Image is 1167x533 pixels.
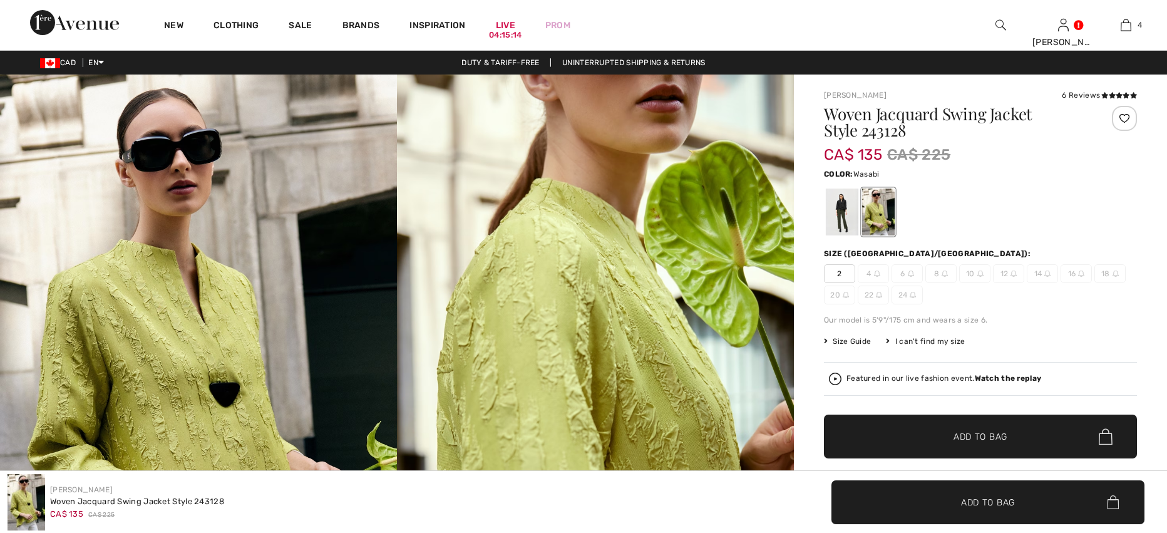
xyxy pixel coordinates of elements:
[975,374,1042,383] strong: Watch the replay
[876,292,882,298] img: ring-m.svg
[829,373,841,385] img: Watch the replay
[887,143,950,166] span: CA$ 225
[858,264,889,283] span: 4
[824,415,1137,458] button: Add to Bag
[30,10,119,35] img: 1ère Avenue
[164,20,183,33] a: New
[88,58,104,67] span: EN
[1121,18,1131,33] img: My Bag
[1099,428,1113,445] img: Bag.svg
[826,189,858,235] div: Black
[961,495,1015,509] span: Add to Bag
[1107,495,1119,509] img: Bag.svg
[908,271,914,277] img: ring-m.svg
[1061,264,1092,283] span: 16
[824,286,855,304] span: 20
[824,170,853,179] span: Color:
[942,271,948,277] img: ring-m.svg
[959,264,990,283] span: 10
[88,510,115,520] span: CA$ 225
[213,20,259,33] a: Clothing
[409,20,465,33] span: Inspiration
[1044,271,1051,277] img: ring-m.svg
[862,189,895,235] div: Wasabi
[824,106,1085,138] h1: Woven Jacquard Swing Jacket Style 243128
[954,430,1007,443] span: Add to Bag
[289,20,312,33] a: Sale
[1113,271,1119,277] img: ring-m.svg
[892,264,923,283] span: 6
[545,19,570,32] a: Prom
[1010,271,1017,277] img: ring-m.svg
[853,170,880,179] span: Wasabi
[1138,19,1142,31] span: 4
[1062,90,1137,101] div: 6 Reviews
[40,58,81,67] span: CAD
[1094,264,1126,283] span: 18
[824,91,887,100] a: [PERSON_NAME]
[858,286,889,304] span: 22
[910,292,916,298] img: ring-m.svg
[824,133,882,163] span: CA$ 135
[886,336,965,347] div: I can't find my size
[846,375,1041,383] div: Featured in our live fashion event.
[1027,264,1058,283] span: 14
[1087,439,1154,470] iframe: Opens a widget where you can chat to one of our agents
[1078,271,1084,277] img: ring-m.svg
[1095,18,1156,33] a: 4
[50,495,224,508] div: Woven Jacquard Swing Jacket Style 243128
[1058,19,1069,31] a: Sign In
[8,474,45,530] img: Woven Jacquard Swing Jacket Style 243128
[50,485,113,494] a: [PERSON_NAME]
[824,336,871,347] span: Size Guide
[843,292,849,298] img: ring-m.svg
[993,264,1024,283] span: 12
[489,29,522,41] div: 04:15:14
[925,264,957,283] span: 8
[342,20,380,33] a: Brands
[892,286,923,304] span: 24
[1032,36,1094,49] div: [PERSON_NAME]
[50,509,83,519] span: CA$ 135
[40,58,60,68] img: Canadian Dollar
[995,18,1006,33] img: search the website
[824,264,855,283] span: 2
[874,271,880,277] img: ring-m.svg
[977,271,984,277] img: ring-m.svg
[1058,18,1069,33] img: My Info
[824,314,1137,326] div: Our model is 5'9"/175 cm and wears a size 6.
[831,480,1144,524] button: Add to Bag
[496,19,515,32] a: Live04:15:14
[824,248,1033,259] div: Size ([GEOGRAPHIC_DATA]/[GEOGRAPHIC_DATA]):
